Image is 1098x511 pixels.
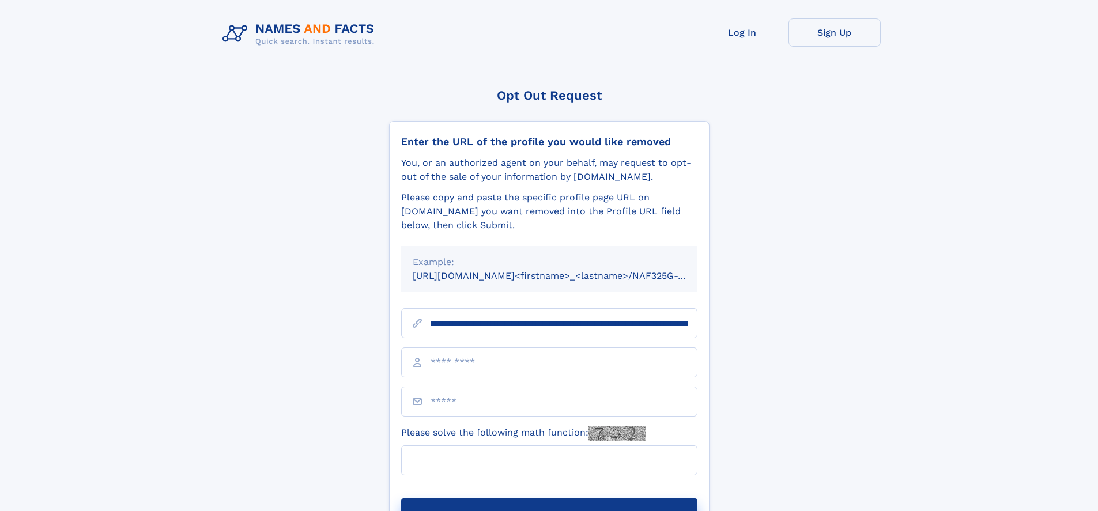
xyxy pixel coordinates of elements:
[788,18,881,47] a: Sign Up
[401,135,697,148] div: Enter the URL of the profile you would like removed
[401,191,697,232] div: Please copy and paste the specific profile page URL on [DOMAIN_NAME] you want removed into the Pr...
[413,255,686,269] div: Example:
[413,270,719,281] small: [URL][DOMAIN_NAME]<firstname>_<lastname>/NAF325G-xxxxxxxx
[389,88,710,103] div: Opt Out Request
[218,18,384,50] img: Logo Names and Facts
[696,18,788,47] a: Log In
[401,156,697,184] div: You, or an authorized agent on your behalf, may request to opt-out of the sale of your informatio...
[401,426,646,441] label: Please solve the following math function:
